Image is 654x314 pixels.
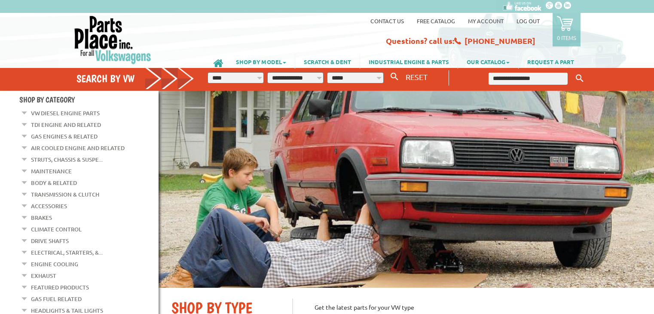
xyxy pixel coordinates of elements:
[406,72,428,81] span: RESET
[159,91,654,288] img: First slide [900x500]
[31,247,103,258] a: Electrical, Starters, &...
[31,108,100,119] a: VW Diesel Engine Parts
[557,34,576,41] p: 0 items
[468,17,504,25] a: My Account
[295,54,360,69] a: SCRATCH & DENT
[519,54,583,69] a: REQUEST A PART
[19,95,159,104] h4: Shop By Category
[227,54,295,69] a: SHOP BY MODEL
[31,166,72,177] a: Maintenance
[31,131,98,142] a: Gas Engines & Related
[31,282,89,293] a: Featured Products
[31,259,78,270] a: Engine Cooling
[31,235,69,246] a: Drive Shafts
[553,13,581,46] a: 0 items
[31,293,82,305] a: Gas Fuel Related
[31,224,82,235] a: Climate Control
[31,142,125,154] a: Air Cooled Engine and Related
[402,71,431,83] button: RESET
[31,212,52,223] a: Brakes
[370,17,404,25] a: Contact us
[573,71,586,86] button: Keyword Search
[417,17,455,25] a: Free Catalog
[31,200,67,212] a: Accessories
[31,119,101,130] a: TDI Engine and Related
[516,17,540,25] a: Log out
[31,177,77,188] a: Body & Related
[31,189,99,200] a: Transmission & Clutch
[387,71,402,83] button: Search By VW...
[31,154,103,165] a: Struts, Chassis & Suspe...
[31,270,56,281] a: Exhaust
[73,15,152,65] img: Parts Place Inc!
[76,72,194,85] h4: Search by VW
[360,54,458,69] a: INDUSTRIAL ENGINE & PARTS
[458,54,518,69] a: OUR CATALOG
